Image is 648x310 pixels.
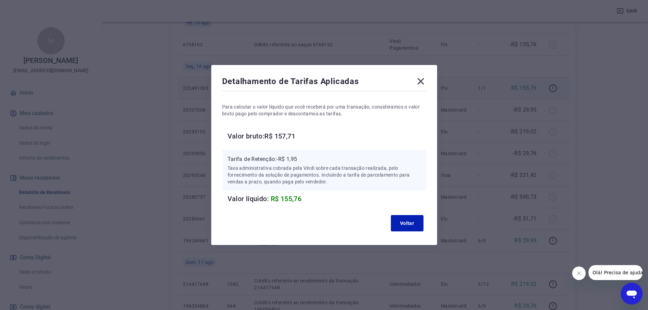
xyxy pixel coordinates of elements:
h6: Valor líquido: [228,193,426,204]
iframe: Mensagem da empresa [588,265,643,280]
button: Voltar [391,215,423,231]
iframe: Botão para abrir a janela de mensagens [621,283,643,305]
span: Olá! Precisa de ajuda? [4,5,57,10]
p: Taxa administrativa cobrada pela Vindi sobre cada transação realizada, pelo fornecimento da soluç... [228,165,421,185]
span: R$ 155,76 [271,195,302,203]
h6: Valor bruto: R$ 157,71 [228,131,426,142]
p: Tarifa de Retenção: -R$ 1,95 [228,155,421,163]
div: Detalhamento de Tarifas Aplicadas [222,76,426,89]
p: Para calcular o valor líquido que você receberá por uma transação, consideramos o valor bruto pag... [222,103,426,117]
iframe: Fechar mensagem [572,266,586,280]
